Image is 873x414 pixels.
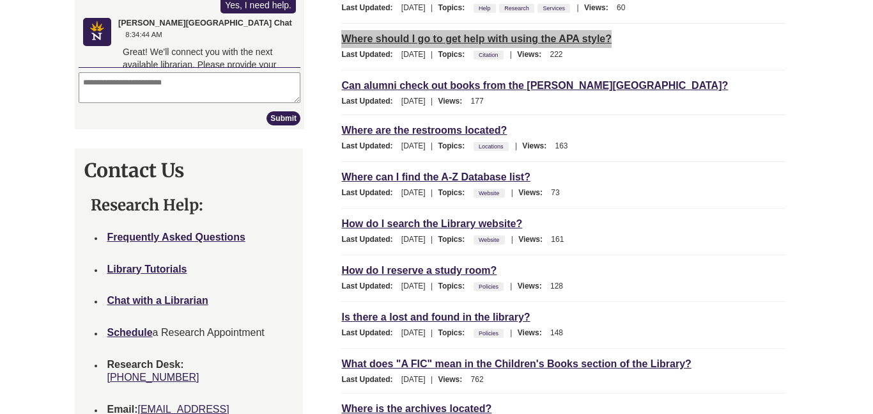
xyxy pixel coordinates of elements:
span: | [508,235,516,244]
span: Views: [438,97,468,106]
span: Views: [584,3,615,12]
span: Last Updated: [341,50,399,59]
span: | [428,235,436,244]
div: Chat actions [156,8,225,22]
span: Last Updated: [341,3,399,12]
span: | [428,328,436,337]
span: Last Updated: [341,328,399,337]
a: Locations [477,139,506,154]
a: [PHONE_NUMBER] [107,372,199,383]
span: [DATE] [401,97,426,106]
button: End Chat [208,8,225,22]
span: Views: [518,188,549,197]
span: Topics: [438,188,471,197]
a: Library Tutorials [107,264,187,275]
ul: Topics: [474,3,574,12]
a: Website [477,233,501,247]
span: 73 [551,188,559,197]
a: Can alumni check out books from the [PERSON_NAME][GEOGRAPHIC_DATA]? [341,78,728,93]
span: 762 [471,375,484,384]
a: Policies [477,280,500,294]
span: | [507,282,515,291]
span: [DATE] [401,50,426,59]
span: | [428,375,436,384]
a: Chat with a Librarian [107,295,208,306]
span: | [507,328,515,337]
h2: Contact Us [84,158,293,182]
a: Research [502,1,531,15]
span: Last Updated: [341,97,399,106]
span: Topics: [438,328,471,337]
a: Citation [477,48,500,62]
span: [DATE] [401,235,426,244]
span: [DATE] [401,141,426,150]
span: Topics: [438,141,471,150]
a: How do I search the Library website? [341,216,522,231]
textarea: Your message [3,161,225,192]
span: a Research Appointment [107,327,264,338]
span: [DATE] [401,375,426,384]
button: Sound is Off (click to toggle) [164,8,182,22]
time: 8:34:44 AM [50,118,86,129]
span: 60 [617,3,625,12]
span: | [428,188,436,197]
a: Help [477,1,493,15]
time: 8:34:44 AM [150,74,216,84]
a: What does "A FIC" mean in the Children's Books section of the Library? [341,356,691,371]
strong: Research Desk: [107,359,183,370]
span: Views: [518,235,549,244]
span: | [428,97,436,106]
span: Last Updated: [341,282,399,291]
span: Last Updated: [341,375,399,384]
a: Is there a lost and found in the library? [341,310,530,324]
a: Website [477,186,501,200]
span: Last Updated: [341,188,399,197]
span: [DATE] [401,3,426,12]
ul: Topics: [474,188,508,197]
span: Views: [522,141,553,150]
span: Views: [517,50,548,59]
span: Topics: [438,3,471,12]
ul: Topics: [474,282,507,291]
div: Hi! Do you need help from a librarian? [43,52,220,67]
span: | [508,188,516,197]
ul: Topics: [474,141,512,150]
span: Views: [438,375,468,384]
span: | [507,50,515,59]
a: Schedule [107,327,152,338]
span: Last Updated: [341,235,399,244]
span: 222 [550,50,562,59]
img: Berntsen Library Chat [9,108,35,134]
span: 177 [471,97,484,106]
span: [DATE] [401,282,426,291]
a: Where should I go to get help with using the APA style? [341,31,612,46]
span: | [428,282,436,291]
span: 163 [555,141,568,150]
span: 161 [551,235,564,244]
ul: Topics: [474,50,507,59]
time: 8:34:25 AM [50,36,86,47]
a: Services [541,1,568,15]
a: Where can I find the A-Z Database list? [341,170,530,184]
span: Topics: [438,235,471,244]
div: [PERSON_NAME][GEOGRAPHIC_DATA] Chat [43,25,220,48]
div: Yes, I need help. [150,88,216,100]
strong: Research Help: [91,195,203,215]
a: Where are the restrooms located? [341,123,507,138]
span: Topics: [438,282,471,291]
a: Frequently Asked Questions [107,232,245,243]
span: Views: [518,328,548,337]
span: Topics: [438,50,471,59]
div: Chat Log [3,31,225,156]
a: Policies [477,326,500,340]
span: | [512,141,520,150]
div: Great! We'll connect you with the next available librarian. Please provide your name: [43,134,220,175]
span: [DATE] [401,328,426,337]
span: 128 [550,282,563,291]
span: | [428,141,436,150]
